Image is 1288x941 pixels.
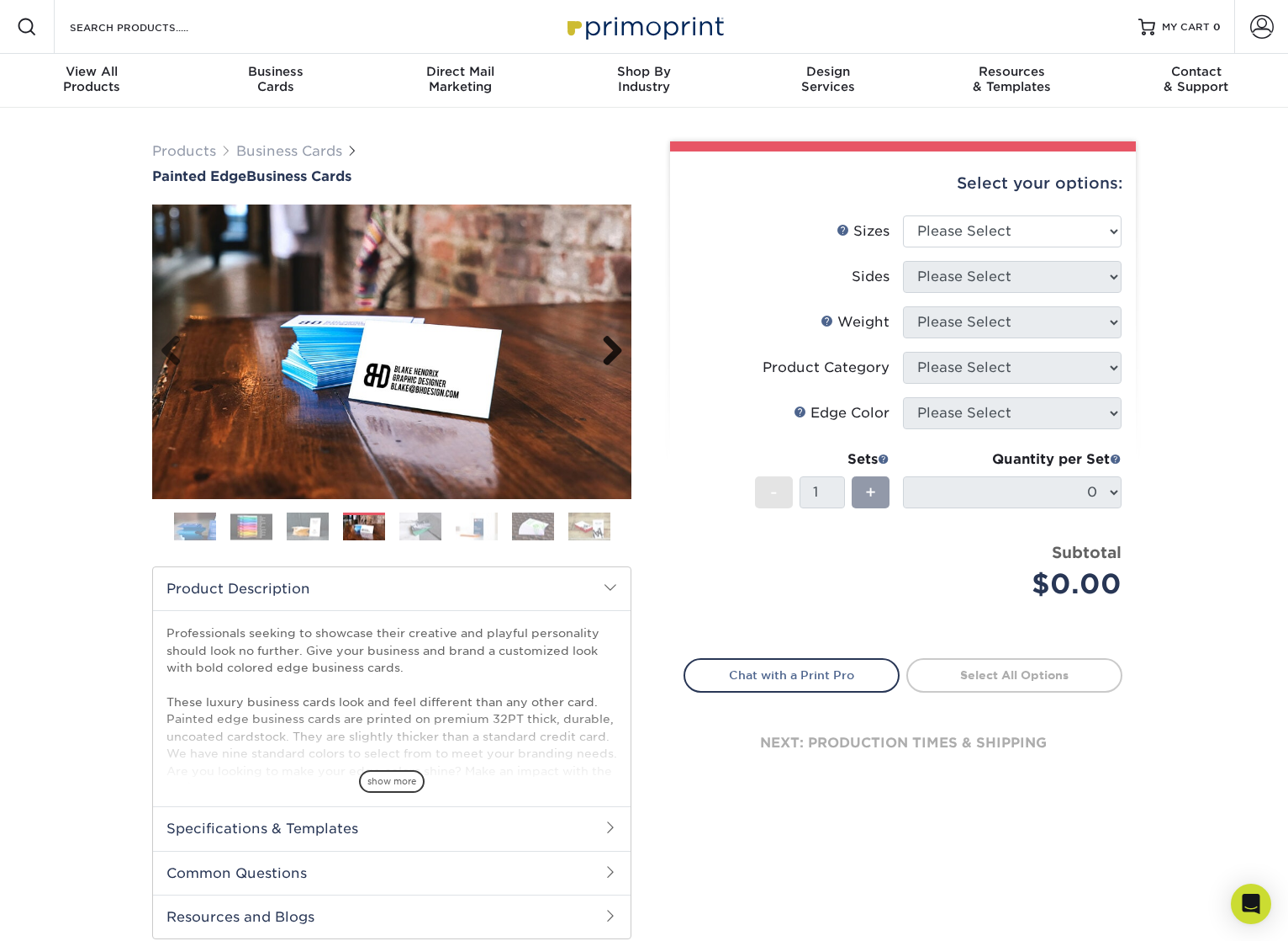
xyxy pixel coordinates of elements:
[852,267,889,287] div: Sides
[287,512,329,541] img: Business Cards 03
[552,64,736,79] span: Shop By
[184,64,368,79] span: Business
[368,54,552,108] a: Direct MailMarketing
[399,512,441,541] img: Business Cards 05
[152,186,631,518] img: Painted Edge 04
[755,449,889,470] div: Sets
[920,64,1104,94] div: & Templates
[343,513,385,543] img: Business Cards 04
[770,480,778,505] span: -
[174,506,216,548] img: Business Cards 01
[1104,64,1288,79] span: Contact
[736,64,920,79] span: Design
[153,567,631,610] h2: Product Description
[736,54,920,108] a: DesignServices
[368,64,552,94] div: Marketing
[456,512,498,541] img: Business Cards 06
[920,64,1104,79] span: Resources
[684,152,1122,215] div: Select your options:
[512,512,554,541] img: Business Cards 07
[236,143,342,159] a: Business Cards
[359,770,425,793] span: show more
[916,564,1122,604] div: $0.00
[1231,884,1271,924] div: Open Intercom Messenger
[906,658,1122,692] a: Select All Options
[152,168,631,184] a: Painted EdgeBusiness Cards
[920,54,1104,108] a: Resources& Templates
[152,168,246,184] span: Painted Edge
[684,658,900,692] a: Chat with a Print Pro
[1052,543,1122,561] strong: Subtotal
[153,806,631,850] h2: Specifications & Templates
[153,895,631,938] h2: Resources and Blogs
[552,64,736,94] div: Industry
[152,168,631,184] h1: Business Cards
[68,17,232,37] input: SEARCH PRODUCTS.....
[568,512,610,541] img: Business Cards 08
[763,358,889,378] div: Product Category
[560,8,728,45] img: Primoprint
[184,54,368,108] a: BusinessCards
[865,480,876,505] span: +
[684,693,1122,794] div: next: production times & shipping
[1213,21,1221,33] span: 0
[903,449,1122,470] div: Quantity per Set
[368,64,552,79] span: Direct Mail
[1104,64,1288,94] div: & Support
[821,312,889,332] div: Weight
[736,64,920,94] div: Services
[837,221,889,242] div: Sizes
[184,64,368,94] div: Cards
[1162,20,1210,35] span: MY CART
[552,54,736,108] a: Shop ByIndustry
[152,143,216,159] a: Products
[794,403,889,423] div: Edge Color
[153,851,631,895] h2: Common Questions
[230,513,272,540] img: Business Cards 02
[1104,54,1288,108] a: Contact& Support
